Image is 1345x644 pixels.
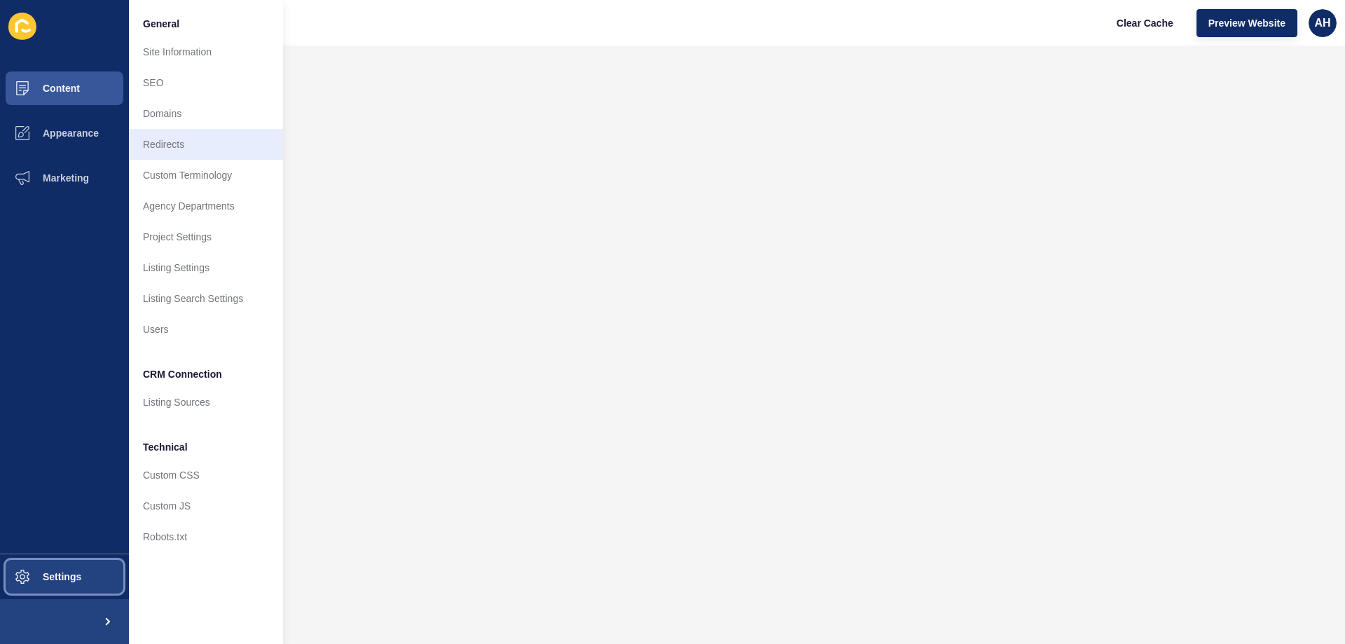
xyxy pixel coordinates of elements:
a: Custom Terminology [129,160,283,191]
a: Listing Settings [129,252,283,283]
span: CRM Connection [143,367,222,381]
span: Preview Website [1208,16,1285,30]
a: Users [129,314,283,345]
span: Technical [143,440,188,454]
a: Project Settings [129,221,283,252]
a: Custom CSS [129,460,283,491]
a: SEO [129,67,283,98]
button: Clear Cache [1105,9,1185,37]
a: Domains [129,98,283,129]
button: Preview Website [1196,9,1297,37]
a: Listing Sources [129,387,283,418]
a: Agency Departments [129,191,283,221]
span: AH [1314,16,1330,30]
span: Clear Cache [1117,16,1173,30]
a: Custom JS [129,491,283,521]
a: Listing Search Settings [129,283,283,314]
span: General [143,17,179,31]
a: Site Information [129,36,283,67]
a: Robots.txt [129,521,283,552]
a: Redirects [129,129,283,160]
